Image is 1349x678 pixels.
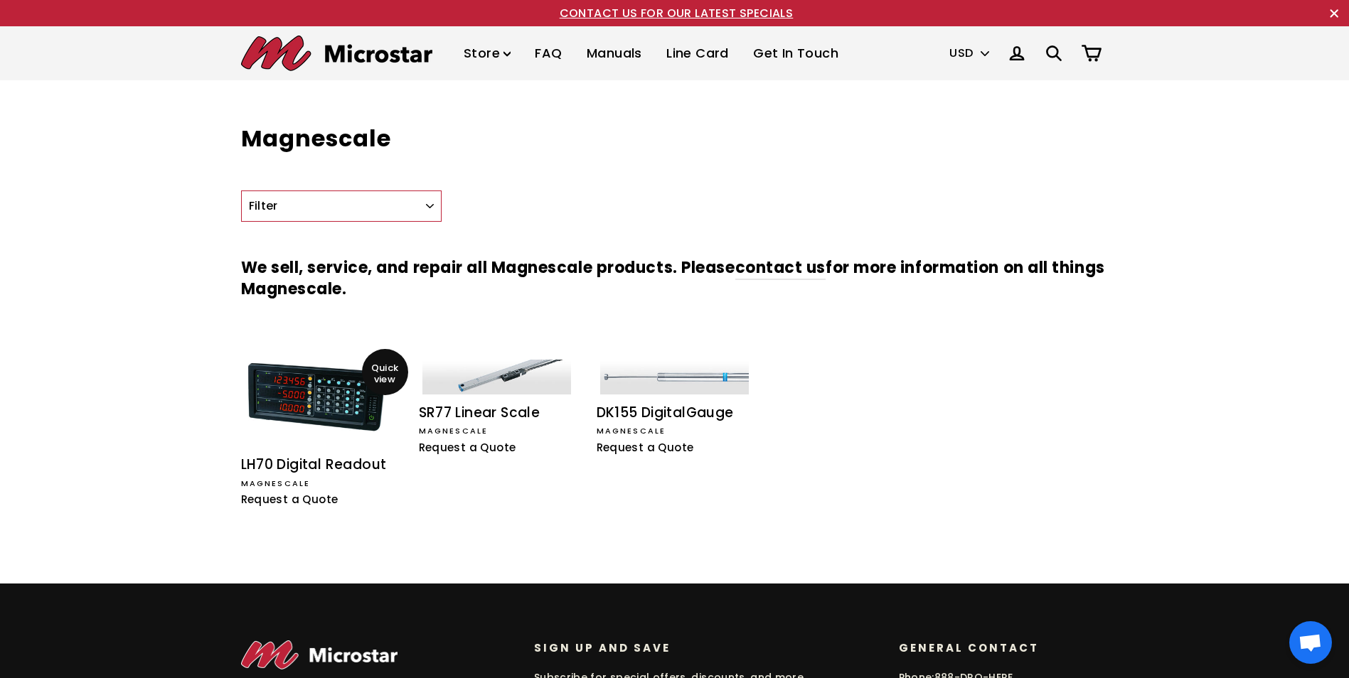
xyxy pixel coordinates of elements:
[524,33,572,75] a: FAQ
[422,360,571,394] img: SR77 Linear Scale
[899,640,1100,655] p: General Contact
[534,640,878,655] p: Sign up and save
[241,36,432,71] img: Microstar Electronics
[597,403,753,424] div: DK155 DigitalGauge
[560,5,794,21] a: CONTACT US FOR OUR LATEST SPECIALS
[419,440,516,455] span: Request a Quote
[1289,621,1332,664] div: Open chat
[735,257,826,280] a: contact us
[419,403,575,424] div: SR77 Linear Scale
[600,360,749,394] img: DK155 DigitalGauge
[241,478,398,490] div: Magnescale
[362,363,408,385] span: Quick view
[241,123,1109,155] h1: Magnescale
[241,360,398,512] a: LH70 Digital Readout LH70 Digital Readout Magnescale Request a Quote
[241,492,338,507] span: Request a Quote
[453,33,849,75] ul: Primary
[576,33,653,75] a: Manuals
[656,33,740,75] a: Line Card
[241,455,398,475] div: LH70 Digital Readout
[597,440,694,455] span: Request a Quote
[742,33,849,75] a: Get In Touch
[241,236,1109,323] h3: We sell, service, and repair all Magnescale products. Please for more information on all things M...
[241,640,398,669] img: Microstar Electronics
[245,360,393,443] img: LH70 Digital Readout
[419,425,575,438] div: Magnescale
[453,33,521,75] a: Store
[419,360,575,460] a: SR77 Linear Scale SR77 Linear Scale Magnescale Request a Quote
[597,360,753,460] a: DK155 DigitalGauge DK155 DigitalGauge Magnescale Request a Quote
[597,425,753,438] div: Magnescale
